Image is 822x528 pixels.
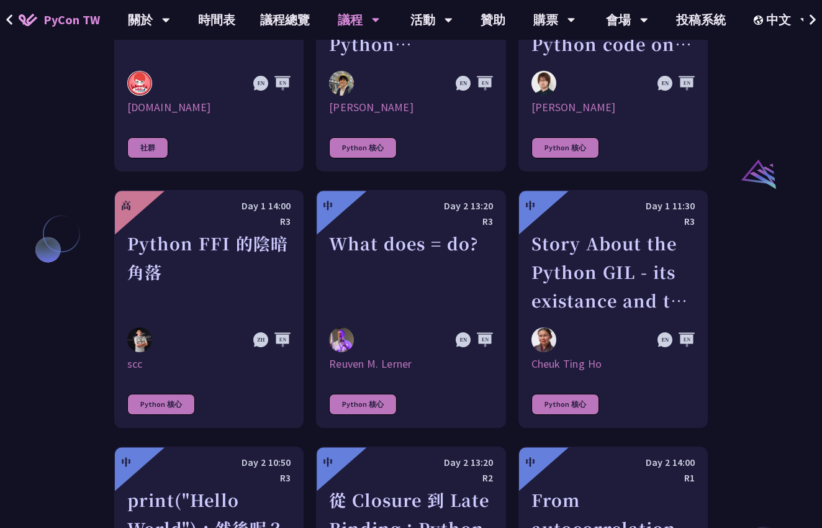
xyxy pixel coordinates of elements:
[531,229,695,315] div: Story About the Python GIL - its existance and the lack there of
[531,198,695,214] div: Day 1 11:30
[531,214,695,229] div: R3
[127,470,291,486] div: R3
[329,214,492,229] div: R3
[329,470,492,486] div: R2
[531,327,556,352] img: Cheuk Ting Ho
[531,137,599,158] div: Python 核心
[531,394,599,415] div: Python 核心
[531,71,556,96] img: Yuichiro Tachibana
[329,137,397,158] div: Python 核心
[121,455,131,470] div: 中
[127,71,152,96] img: pyladies.tw
[525,455,535,470] div: 中
[329,455,492,470] div: Day 2 13:20
[329,71,354,96] img: Yu Saito
[127,394,195,415] div: Python 核心
[127,214,291,229] div: R3
[127,229,291,315] div: Python FFI 的陰暗角落
[531,357,695,371] div: Cheuk Ting Ho
[127,198,291,214] div: Day 1 14:00
[329,100,492,115] div: [PERSON_NAME]
[316,190,505,428] a: 中 Day 2 13:20 R3 What does = do? Reuven M. Lerner Reuven M. Lerner Python 核心
[754,16,766,25] img: Locale Icon
[43,11,100,29] span: PyCon TW
[127,357,291,371] div: scc
[531,470,695,486] div: R1
[127,455,291,470] div: Day 2 10:50
[6,4,112,35] a: PyCon TW
[531,100,695,115] div: [PERSON_NAME]
[127,100,291,115] div: [DOMAIN_NAME]
[121,198,131,213] div: 高
[329,394,397,415] div: Python 核心
[329,357,492,371] div: Reuven M. Lerner
[525,198,535,213] div: 中
[329,229,492,315] div: What does = do?
[531,455,695,470] div: Day 2 14:00
[323,198,333,213] div: 中
[127,327,152,352] img: scc
[114,190,304,428] a: 高 Day 1 14:00 R3 Python FFI 的陰暗角落 scc scc Python 核心
[329,327,354,355] img: Reuven M. Lerner
[19,14,37,26] img: Home icon of PyCon TW 2025
[323,455,333,470] div: 中
[329,198,492,214] div: Day 2 13:20
[518,190,708,428] a: 中 Day 1 11:30 R3 Story About the Python GIL - its existance and the lack there of Cheuk Ting Ho C...
[127,137,168,158] div: 社群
